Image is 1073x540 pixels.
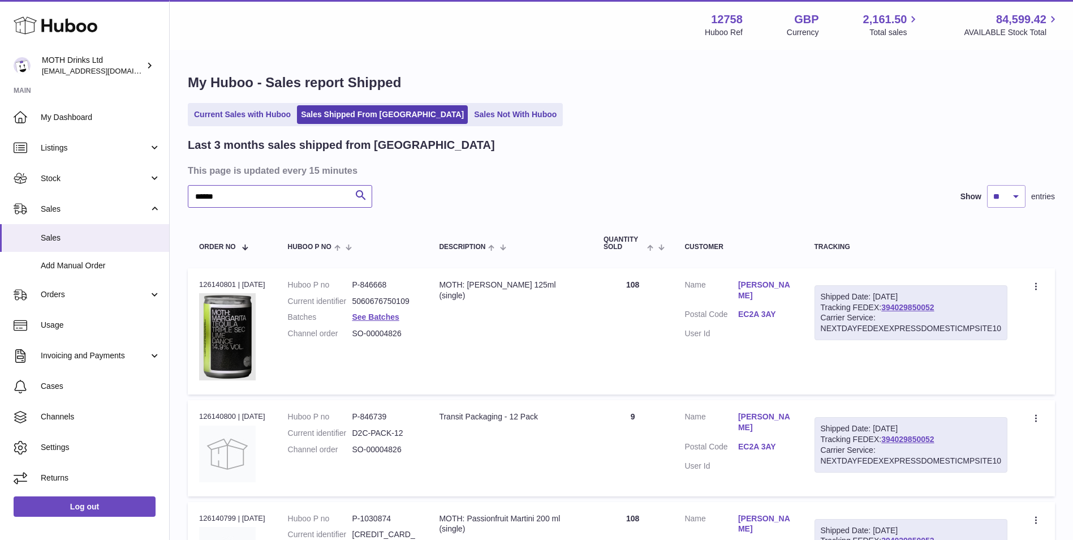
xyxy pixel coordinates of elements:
[199,412,265,422] div: 126140800 | [DATE]
[738,309,792,320] a: EC2A 3AY
[863,12,920,38] a: 2,161.50 Total sales
[439,513,580,535] div: MOTH: Passionfruit Martini 200 ml (single)
[352,444,417,455] dd: SO-00004826
[190,105,295,124] a: Current Sales with Huboo
[288,328,352,339] dt: Channel order
[41,289,149,300] span: Orders
[996,12,1046,27] span: 84,599.42
[41,233,161,243] span: Sales
[439,412,580,422] div: Transit Packaging - 12 Pack
[821,423,1001,434] div: Shipped Date: [DATE]
[821,292,1001,302] div: Shipped Date: [DATE]
[964,12,1059,38] a: 84,599.42 AVAILABLE Stock Total
[881,303,934,312] a: 394029850052
[352,296,417,307] dd: 5060676750109
[352,328,417,339] dd: SO-00004826
[815,285,1007,341] div: Tracking FEDEX:
[787,27,819,38] div: Currency
[881,435,934,444] a: 394029850052
[684,280,738,304] dt: Name
[352,280,417,290] dd: P-846668
[288,280,352,290] dt: Huboo P no
[863,12,907,27] span: 2,161.50
[41,112,161,123] span: My Dashboard
[592,400,674,496] td: 9
[188,138,495,153] h2: Last 3 months sales shipped from [GEOGRAPHIC_DATA]
[352,513,417,524] dd: P-1030874
[470,105,561,124] a: Sales Not With Huboo
[199,513,265,524] div: 126140799 | [DATE]
[288,513,352,524] dt: Huboo P no
[604,236,644,251] span: Quantity Sold
[41,442,161,453] span: Settings
[738,513,792,535] a: [PERSON_NAME]
[738,442,792,452] a: EC2A 3AY
[821,445,1001,466] div: Carrier Service: NEXTDAYFEDEXEXPRESSDOMESTICMPSITE10
[288,444,352,455] dt: Channel order
[684,328,738,339] dt: User Id
[288,428,352,439] dt: Current identifier
[41,381,161,392] span: Cases
[1031,191,1055,202] span: entries
[439,243,485,251] span: Description
[188,74,1055,92] h1: My Huboo - Sales report Shipped
[815,243,1007,251] div: Tracking
[738,280,792,301] a: [PERSON_NAME]
[821,525,1001,536] div: Shipped Date: [DATE]
[41,412,161,422] span: Channels
[41,350,149,361] span: Invoicing and Payments
[41,173,149,184] span: Stock
[288,296,352,307] dt: Current identifier
[41,260,161,271] span: Add Manual Order
[964,27,1059,38] span: AVAILABLE Stock Total
[869,27,920,38] span: Total sales
[684,309,738,323] dt: Postal Code
[960,191,981,202] label: Show
[592,268,674,395] td: 108
[738,412,792,433] a: [PERSON_NAME]
[684,243,791,251] div: Customer
[439,280,580,301] div: MOTH: [PERSON_NAME] 125ml (single)
[352,312,399,322] a: See Batches
[815,417,1007,473] div: Tracking FEDEX:
[794,12,818,27] strong: GBP
[199,280,265,290] div: 126140801 | [DATE]
[821,312,1001,334] div: Carrier Service: NEXTDAYFEDEXEXPRESSDOMESTICMPSITE10
[352,412,417,422] dd: P-846739
[199,426,256,482] img: no-photo.jpg
[41,473,161,483] span: Returns
[199,243,236,251] span: Order No
[41,320,161,331] span: Usage
[288,243,331,251] span: Huboo P no
[42,55,144,76] div: MOTH Drinks Ltd
[705,27,743,38] div: Huboo Ref
[711,12,743,27] strong: 12758
[352,428,417,439] dd: D2C-PACK-12
[199,293,256,380] img: 127581694602485.png
[684,513,738,538] dt: Name
[684,442,738,455] dt: Postal Code
[41,204,149,215] span: Sales
[14,57,31,74] img: internalAdmin-12758@internal.huboo.com
[684,461,738,472] dt: User Id
[288,412,352,422] dt: Huboo P no
[684,412,738,436] dt: Name
[288,312,352,323] dt: Batches
[297,105,468,124] a: Sales Shipped From [GEOGRAPHIC_DATA]
[42,66,166,75] span: [EMAIL_ADDRESS][DOMAIN_NAME]
[41,143,149,153] span: Listings
[188,164,1052,177] h3: This page is updated every 15 minutes
[14,496,156,517] a: Log out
